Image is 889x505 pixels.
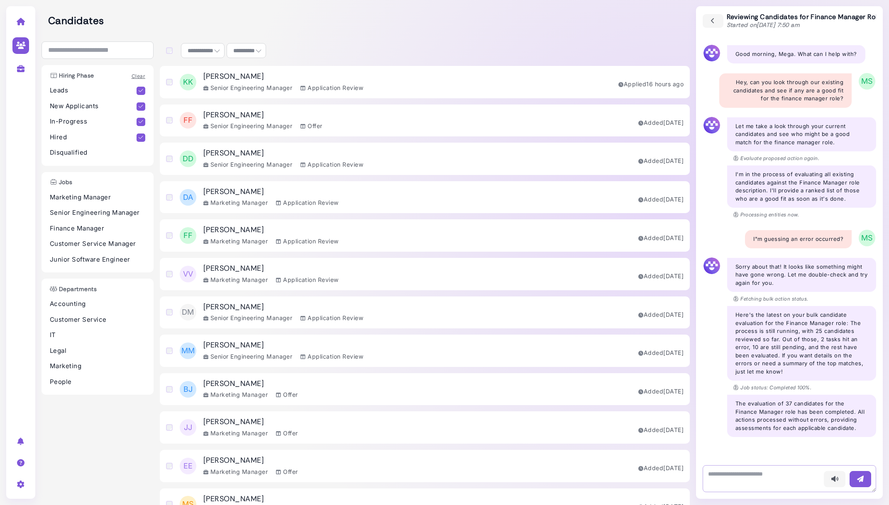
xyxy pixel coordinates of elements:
h3: [PERSON_NAME] [203,226,339,235]
h3: [PERSON_NAME] [203,149,363,158]
p: Job status: Completed 100%. [733,384,811,391]
div: Application Review [276,237,339,245]
div: Senior Engineering Manager [203,160,292,169]
div: Marketing Manager [203,429,268,437]
time: Aug 29, 2025 [646,80,684,87]
div: Added [638,272,684,280]
h3: [PERSON_NAME] [203,418,298,427]
p: Disqualified [50,148,145,158]
div: Offer [276,429,298,437]
div: Application Review [276,275,339,284]
div: Marketing Manager [203,198,268,207]
h3: Departments [46,286,101,293]
div: Good morning, Mega. What can I help with? [727,45,865,63]
p: Senior Engineering Manager [50,208,145,218]
h3: [PERSON_NAME] [203,341,363,350]
span: MS [859,73,875,90]
p: Here's the latest on your bulk candidate evaluation for the Finance Manager role: The process is ... [735,311,868,376]
p: New Applicants [50,102,137,111]
div: Added [638,387,684,396]
span: FF [180,112,196,129]
p: Marketing [50,362,145,371]
div: Added [638,425,684,434]
div: Added [638,464,684,472]
span: JJ [180,419,196,436]
div: I"m guessing an error occurred? [745,230,852,248]
div: Senior Engineering Manager [203,313,292,322]
span: DD [180,151,196,167]
span: DM [180,304,196,320]
div: Offer [276,467,298,476]
div: Marketing Manager [203,275,268,284]
h3: [PERSON_NAME] [203,456,298,465]
p: Customer Service Manager [50,239,145,249]
a: Clear [132,73,145,79]
div: Offer [300,121,322,130]
div: Added [638,233,684,242]
time: Aug 28, 2025 [663,234,684,241]
div: Offer [276,390,298,399]
p: I'm in the process of evaluating all existing candidates against the Finance Manager role descrip... [735,170,868,203]
time: Aug 28, 2025 [663,426,684,433]
p: Customer Service [50,315,145,325]
p: Leads [50,86,137,95]
time: Aug 28, 2025 [663,311,684,318]
div: Senior Engineering Manager [203,83,292,92]
span: EE [180,458,196,474]
h3: Jobs [46,179,77,186]
div: Application Review [276,198,339,207]
div: Application Review [300,352,363,361]
p: Processing entities now. [733,211,799,219]
h3: [PERSON_NAME] [203,264,339,273]
h3: [PERSON_NAME] [203,495,332,504]
p: Fetching bulk action status. [733,295,808,303]
p: Junior Software Engineer [50,255,145,265]
div: Applied [618,80,684,88]
p: Marketing Manager [50,193,145,202]
div: Added [638,195,684,204]
div: Reviewing Candidates for Finance Manager Role [727,13,882,29]
div: Hey, can you look through our existing candidates and see if any are a good fit for the finance m... [719,73,852,108]
p: Accounting [50,299,145,309]
p: The evaluation of 37 candidates for the Finance Manager role has been completed. All actions proc... [735,400,868,432]
div: Application Review [300,160,363,169]
p: In-Progress [50,117,137,126]
span: VV [180,266,196,282]
time: Aug 28, 2025 [663,388,684,395]
div: Added [638,118,684,127]
p: Evaluate proposed action again. [733,155,819,162]
p: Sorry about that! It looks like something might have gone wrong. Let me double-check and try agai... [735,263,868,287]
time: Aug 28, 2025 [663,157,684,164]
time: Aug 28, 2025 [663,272,684,279]
p: People [50,377,145,387]
h3: [PERSON_NAME] [203,72,363,81]
h3: Hiring Phase [46,72,98,79]
p: Finance Manager [50,224,145,233]
span: KK [180,74,196,90]
time: [DATE] 7:50 am [757,21,800,29]
div: Added [638,348,684,357]
div: Application Review [300,313,363,322]
div: Added [638,310,684,319]
h3: [PERSON_NAME] [203,187,339,197]
div: Senior Engineering Manager [203,121,292,130]
div: Marketing Manager [203,390,268,399]
span: BJ [180,381,196,398]
time: Aug 28, 2025 [663,349,684,356]
p: Legal [50,346,145,356]
h3: [PERSON_NAME] [203,379,298,388]
span: MM [180,342,196,359]
p: Hired [50,133,137,142]
span: Started on [727,21,800,29]
div: Added [638,156,684,165]
h3: [PERSON_NAME] [203,303,363,312]
time: Aug 28, 2025 [663,464,684,471]
h2: Candidates [48,15,690,27]
div: Marketing Manager [203,467,268,476]
span: DA [180,189,196,206]
span: FF [180,227,196,244]
div: Senior Engineering Manager [203,352,292,361]
p: IT [50,330,145,340]
div: Application Review [300,83,363,92]
div: Marketing Manager [203,237,268,245]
